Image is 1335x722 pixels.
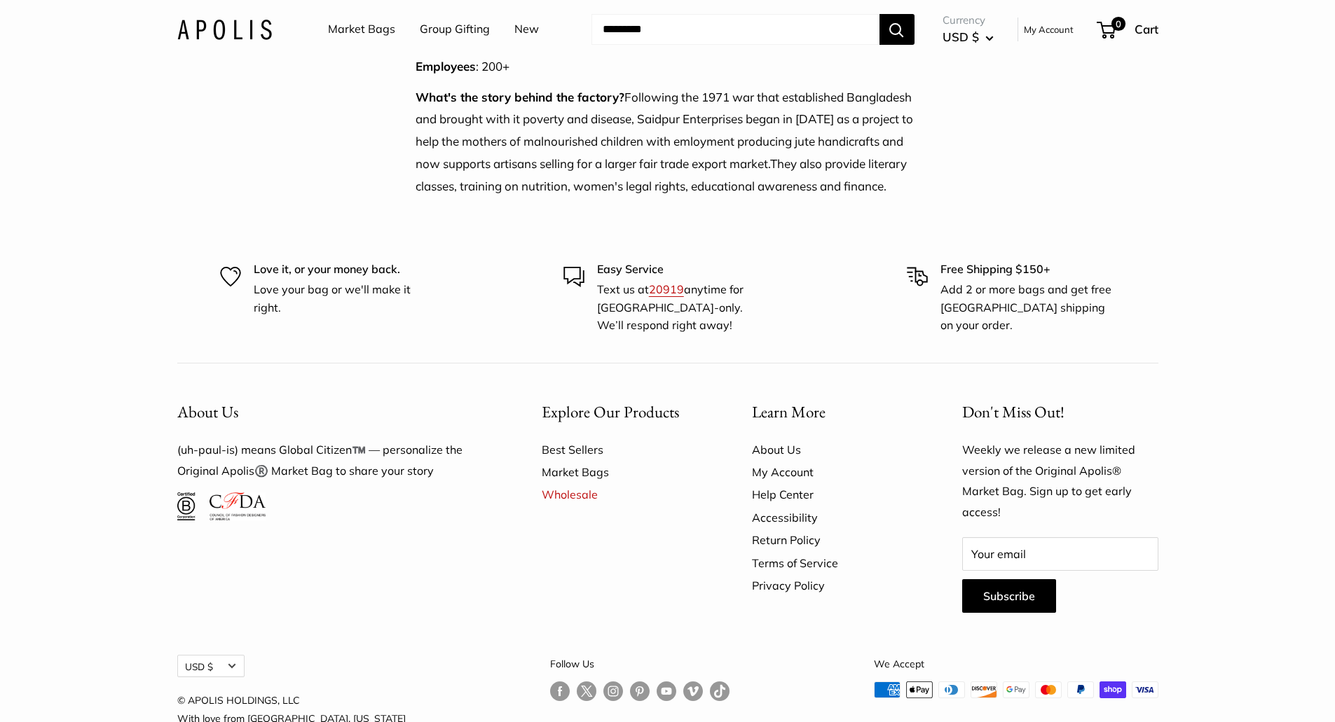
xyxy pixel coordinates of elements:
[940,261,1116,279] p: Free Shipping $150+
[943,11,994,30] span: Currency
[683,681,703,702] a: Follow us on Vimeo
[177,492,196,520] img: Certified B Corporation
[874,655,1158,673] p: We Accept
[943,29,979,44] span: USD $
[597,281,772,335] p: Text us at anytime for [GEOGRAPHIC_DATA]-only. We’ll respond right away!
[416,59,476,74] strong: Employees
[752,483,913,506] a: Help Center
[542,483,703,506] a: Wholesale
[177,401,238,422] span: About Us
[962,440,1158,524] p: Weekly we release a new limited version of the Original Apolis® Market Bag. Sign up to get early ...
[597,261,772,279] p: Easy Service
[879,14,915,45] button: Search
[420,19,490,40] a: Group Gifting
[752,401,826,422] span: Learn More
[177,655,245,677] button: USD $
[752,574,913,597] a: Privacy Policy
[254,281,429,317] p: Love your bag or we'll make it right.
[542,461,703,483] a: Market Bags
[542,398,703,426] button: Explore Our Products
[630,681,650,702] a: Follow us on Pinterest
[1024,21,1074,38] a: My Account
[752,438,913,461] a: About Us
[577,681,596,707] a: Follow us on Twitter
[328,19,395,40] a: Market Bags
[416,86,920,197] p: Following the 1971 war that established Bangladesh and brought with it poverty and disease, Saidp...
[940,281,1116,335] p: Add 2 or more bags and get free [GEOGRAPHIC_DATA] shipping on your order.
[591,14,879,45] input: Search...
[752,506,913,529] a: Accessibility
[603,681,623,702] a: Follow us on Instagram
[943,26,994,48] button: USD $
[177,398,493,426] button: About Us
[254,261,429,279] p: Love it, or your money back.
[550,655,730,673] p: Follow Us
[962,398,1158,426] p: Don't Miss Out!
[542,438,703,461] a: Best Sellers
[416,90,624,104] strong: What's the story behind the factory?
[1111,17,1125,31] span: 0
[657,681,676,702] a: Follow us on YouTube
[752,552,913,574] a: Terms of Service
[752,529,913,551] a: Return Policy
[1098,18,1158,41] a: 0 Cart
[514,19,539,40] a: New
[542,401,679,422] span: Explore Our Products
[649,282,684,296] a: 20919
[550,681,570,702] a: Follow us on Facebook
[1135,22,1158,36] span: Cart
[710,681,730,702] a: Follow us on Tumblr
[752,461,913,483] a: My Account
[210,492,265,520] img: Council of Fashion Designers of America Member
[177,440,493,482] p: (uh-paul-is) means Global Citizen™️ — personalize the Original Apolis®️ Market Bag to share your ...
[962,579,1056,613] button: Subscribe
[177,19,272,39] img: Apolis
[11,669,150,711] iframe: Sign Up via Text for Offers
[752,398,913,426] button: Learn More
